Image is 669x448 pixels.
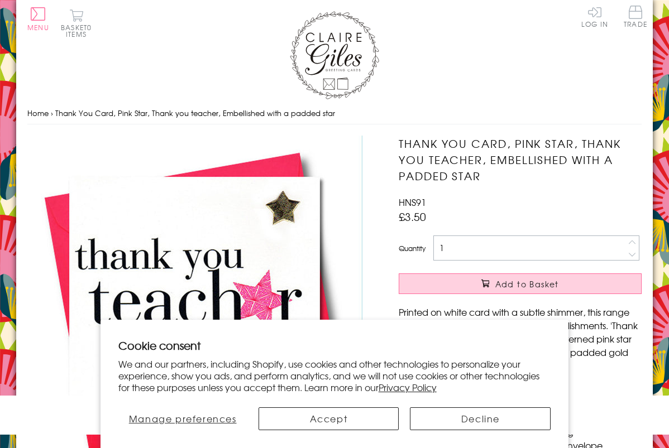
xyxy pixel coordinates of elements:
[399,243,426,253] label: Quantity
[581,6,608,27] a: Log In
[399,305,642,372] p: Printed on white card with a subtle shimmer, this range has large graphics and beautiful embellis...
[118,358,551,393] p: We and our partners, including Shopify, use cookies and other technologies to personalize your ex...
[27,108,49,118] a: Home
[55,108,335,118] span: Thank You Card, Pink Star, Thank you teacher, Embellished with a padded star
[399,136,642,184] h1: Thank You Card, Pink Star, Thank you teacher, Embellished with a padded star
[399,273,642,294] button: Add to Basket
[379,380,437,394] a: Privacy Policy
[27,7,49,31] button: Menu
[118,407,247,430] button: Manage preferences
[61,9,92,37] button: Basket0 items
[27,102,642,125] nav: breadcrumbs
[259,407,399,430] button: Accept
[129,412,237,425] span: Manage preferences
[399,195,426,209] span: HNS91
[410,407,551,430] button: Decline
[399,209,426,224] span: £3.50
[27,22,49,32] span: Menu
[624,6,647,30] a: Trade
[495,278,559,290] span: Add to Basket
[624,6,647,27] span: Trade
[290,11,379,99] img: Claire Giles Greetings Cards
[66,22,92,39] span: 0 items
[118,338,551,353] h2: Cookie consent
[51,108,53,118] span: ›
